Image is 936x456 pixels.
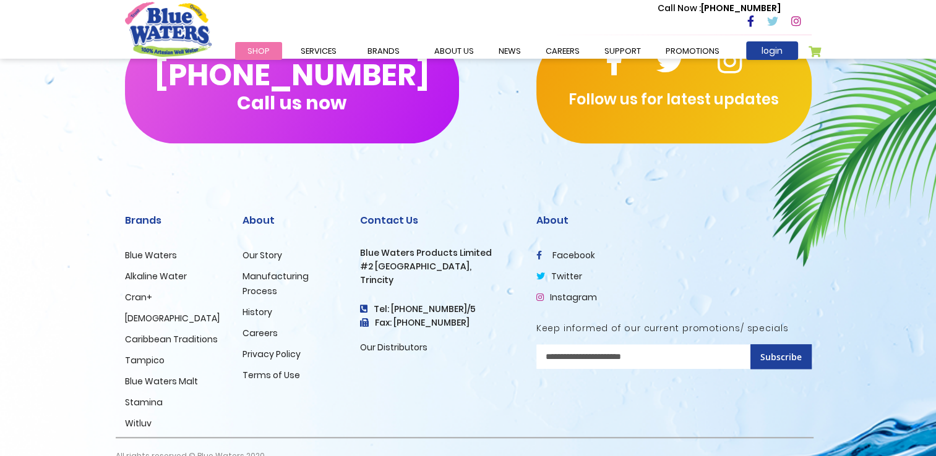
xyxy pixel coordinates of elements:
[422,42,486,60] a: about us
[243,327,278,339] a: Careers
[536,214,812,226] h2: About
[243,249,282,261] a: Our Story
[125,417,152,429] a: Witluv
[125,214,224,226] h2: Brands
[243,214,341,226] h2: About
[243,348,301,360] a: Privacy Policy
[125,2,212,56] a: store logo
[533,42,592,60] a: careers
[243,369,300,381] a: Terms of Use
[125,249,177,261] a: Blue Waters
[125,375,198,387] a: Blue Waters Malt
[746,41,798,60] a: login
[653,42,732,60] a: Promotions
[360,341,427,353] a: Our Distributors
[243,270,309,297] a: Manufacturing Process
[658,2,781,15] p: [PHONE_NUMBER]
[125,270,187,282] a: Alkaline Water
[536,291,597,303] a: Instagram
[360,275,518,285] h3: Trincity
[592,42,653,60] a: support
[486,42,533,60] a: News
[125,333,218,345] a: Caribbean Traditions
[536,249,595,261] a: facebook
[125,312,220,324] a: [DEMOGRAPHIC_DATA]
[125,291,152,303] a: Cran+
[125,354,165,366] a: Tampico
[301,45,337,57] span: Services
[247,45,270,57] span: Shop
[760,351,802,363] span: Subscribe
[536,323,812,334] h5: Keep informed of our current promotions/ specials
[658,2,701,14] span: Call Now :
[360,304,518,315] h4: Tel: [PHONE_NUMBER]/5
[367,45,400,57] span: Brands
[536,88,812,111] p: Follow us for latest updates
[125,396,163,408] a: Stamina
[125,32,459,143] button: [PHONE_NUMBER]Call us now
[237,99,346,106] span: Call us now
[360,318,518,328] h3: Fax: [PHONE_NUMBER]
[360,248,518,258] h3: Blue Waters Products Limited
[243,306,272,318] a: History
[360,214,518,226] h2: Contact Us
[360,261,518,272] h3: #2 [GEOGRAPHIC_DATA],
[750,344,812,369] button: Subscribe
[536,270,582,282] a: twitter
